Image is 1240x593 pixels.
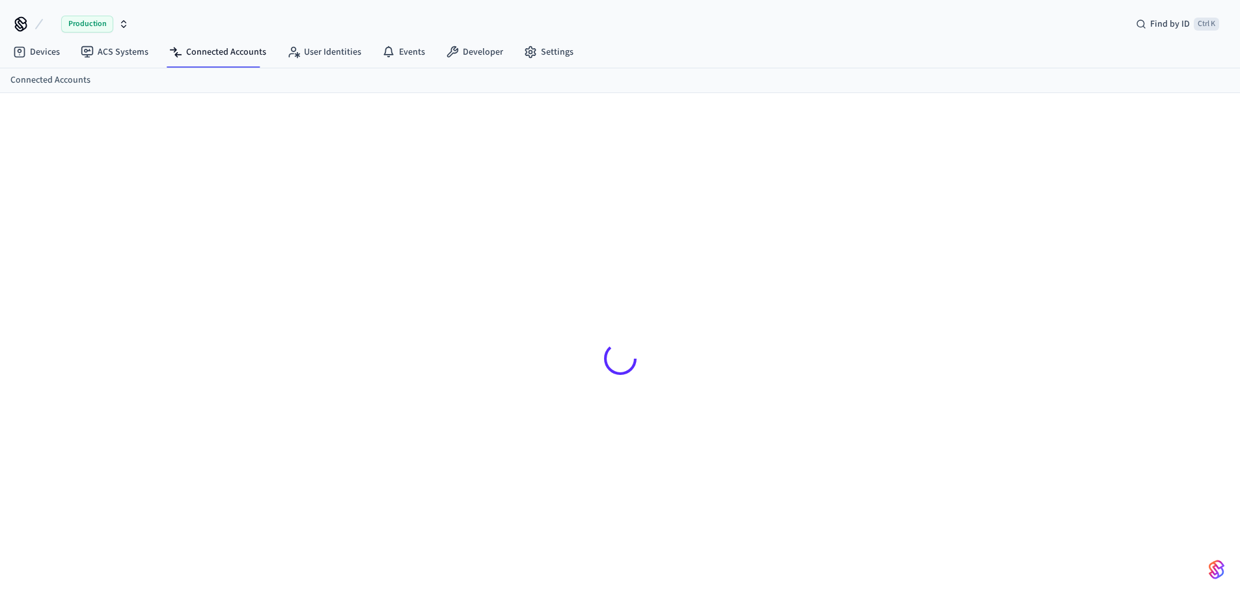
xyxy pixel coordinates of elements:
a: User Identities [277,40,372,64]
span: Production [61,16,113,33]
a: ACS Systems [70,40,159,64]
a: Developer [435,40,514,64]
img: SeamLogoGradient.69752ec5.svg [1209,559,1224,580]
a: Connected Accounts [159,40,277,64]
div: Find by IDCtrl K [1125,12,1230,36]
span: Ctrl K [1194,18,1219,31]
a: Devices [3,40,70,64]
a: Connected Accounts [10,74,90,87]
a: Events [372,40,435,64]
a: Settings [514,40,584,64]
span: Find by ID [1150,18,1190,31]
